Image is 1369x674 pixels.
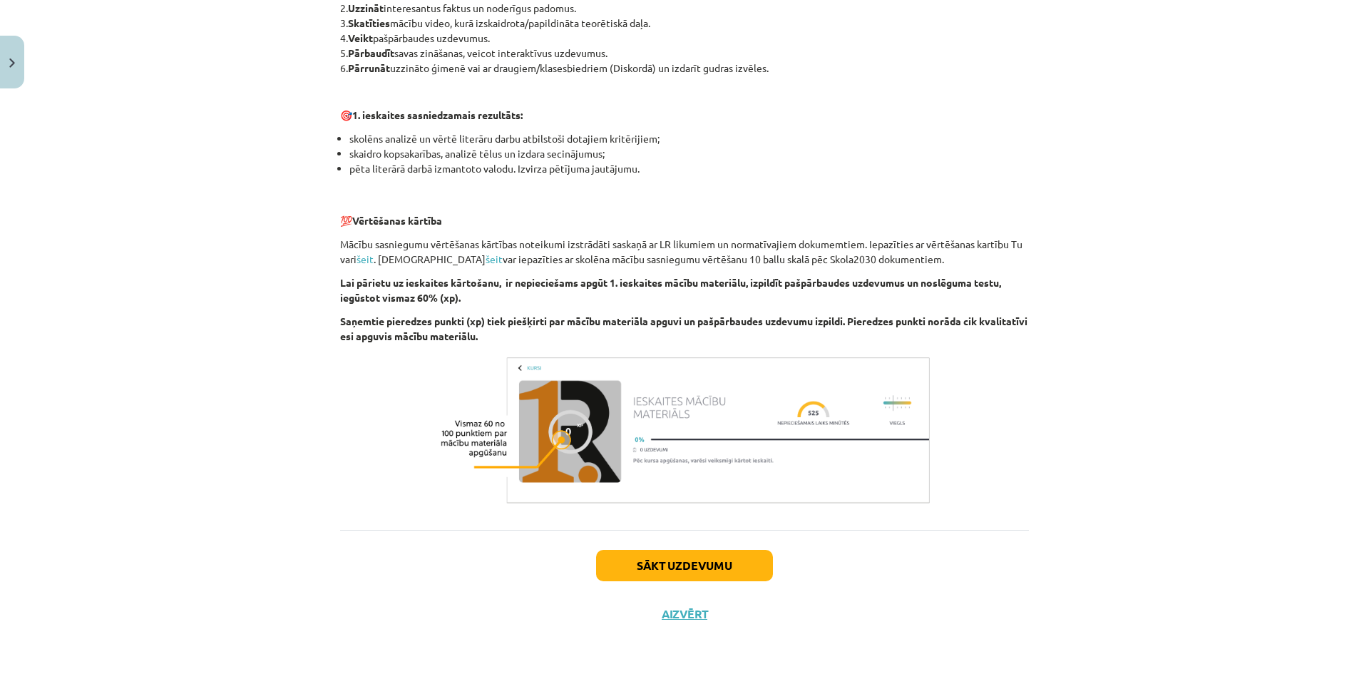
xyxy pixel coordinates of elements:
[340,315,1027,342] b: Saņemtie pieredzes punkti (xp) tiek piešķirti par mācību materiāla apguvi un pašpārbaudes uzdevum...
[349,131,1029,146] li: skolēns analizē un vērtē literāru darbu atbilstoši dotajiem kritērijiem;
[340,108,1029,123] p: 🎯
[340,198,1029,228] p: 💯
[9,58,15,68] img: icon-close-lesson-0947bae3869378f0d4975bcd49f059093ad1ed9edebbc8119c70593378902aed.svg
[352,214,442,227] b: Vērtēšanas kārtība
[340,276,1001,304] b: Lai pārietu uz ieskaites kārtošanu, ir nepieciešams apgūt 1. ieskaites mācību materiālu, izpildīt...
[486,252,503,265] a: šeit
[596,550,773,581] button: Sākt uzdevumu
[340,237,1029,267] p: Mācību sasniegumu vērtēšanas kārtības noteikumi izstrādāti saskaņā ar LR likumiem un normatīvajie...
[348,1,384,14] b: Uzzināt
[352,108,523,121] strong: 1. ieskaites sasniedzamais rezultāts:
[348,46,394,59] b: Pārbaudīt
[349,161,1029,191] li: pēta literārā darbā izmantoto valodu. Izvirza pētījuma jautājumu.
[357,252,374,265] a: šeit
[657,607,712,621] button: Aizvērt
[348,31,373,44] b: Veikt
[348,61,390,74] b: Pārrunāt
[348,16,390,29] b: Skatīties
[349,146,1029,161] li: skaidro kopsakarības, analizē tēlus un izdara secinājumus;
